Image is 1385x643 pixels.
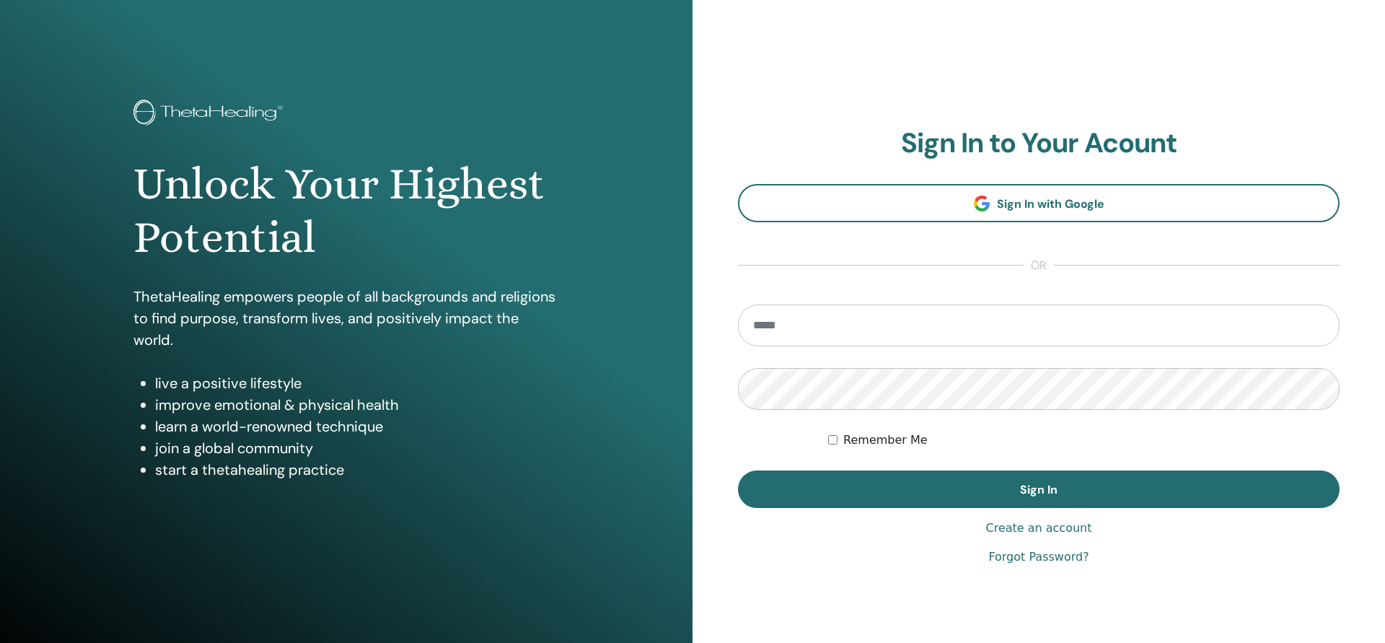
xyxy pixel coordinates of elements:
a: Create an account [985,520,1091,537]
span: Sign In [1020,482,1058,497]
label: Remember Me [843,432,928,449]
span: or [1024,257,1054,274]
span: Sign In with Google [997,196,1104,211]
li: improve emotional & physical health [155,394,559,416]
li: live a positive lifestyle [155,372,559,394]
a: Sign In with Google [738,184,1340,222]
li: learn a world-renowned technique [155,416,559,437]
li: join a global community [155,437,559,459]
h1: Unlock Your Highest Potential [133,157,559,265]
div: Keep me authenticated indefinitely or until I manually logout [828,432,1340,449]
button: Sign In [738,471,1340,508]
p: ThetaHealing empowers people of all backgrounds and religions to find purpose, transform lives, a... [133,286,559,351]
li: start a thetahealing practice [155,459,559,481]
h2: Sign In to Your Acount [738,127,1340,160]
a: Forgot Password? [988,548,1089,566]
